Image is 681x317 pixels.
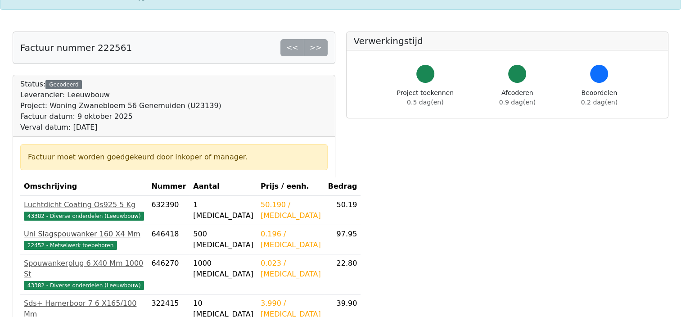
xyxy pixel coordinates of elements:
[325,225,361,254] td: 97.95
[193,199,253,221] div: 1 [MEDICAL_DATA]
[193,258,253,280] div: 1000 [MEDICAL_DATA]
[148,196,189,225] td: 632390
[325,196,361,225] td: 50.19
[20,79,221,133] div: Status:
[20,100,221,111] div: Project: Woning Zwanebloem 56 Genemuiden (U23139)
[189,177,257,196] th: Aantal
[261,258,321,280] div: 0.023 / [MEDICAL_DATA]
[261,229,321,250] div: 0.196 / [MEDICAL_DATA]
[148,254,189,294] td: 646270
[325,254,361,294] td: 22.80
[148,225,189,254] td: 646418
[407,99,443,106] span: 0.5 dag(en)
[45,80,82,89] div: Gecodeerd
[581,88,618,107] div: Beoordelen
[24,258,144,280] div: Spouwankerplug 6 X40 Mm 1000 St
[24,258,144,290] a: Spouwankerplug 6 X40 Mm 1000 St43382 - Diverse onderdelen (Leeuwbouw)
[24,212,144,221] span: 43382 - Diverse onderdelen (Leeuwbouw)
[148,177,189,196] th: Nummer
[28,152,320,163] div: Factuur moet worden goedgekeurd door inkoper of manager.
[257,177,325,196] th: Prijs / eenh.
[499,99,536,106] span: 0.9 dag(en)
[20,177,148,196] th: Omschrijving
[581,99,618,106] span: 0.2 dag(en)
[24,199,144,210] div: Luchtdicht Coating Os925 5 Kg
[20,42,132,53] h5: Factuur nummer 222561
[193,229,253,250] div: 500 [MEDICAL_DATA]
[261,199,321,221] div: 50.190 / [MEDICAL_DATA]
[24,281,144,290] span: 43382 - Diverse onderdelen (Leeuwbouw)
[354,36,661,46] h5: Verwerkingstijd
[24,199,144,221] a: Luchtdicht Coating Os925 5 Kg43382 - Diverse onderdelen (Leeuwbouw)
[20,111,221,122] div: Factuur datum: 9 oktober 2025
[499,88,536,107] div: Afcoderen
[24,229,144,250] a: Uni Slagspouwanker 160 X4 Mm22452 - Metselwerk toebehoren
[397,88,454,107] div: Project toekennen
[24,229,144,240] div: Uni Slagspouwanker 160 X4 Mm
[20,90,221,100] div: Leverancier: Leeuwbouw
[20,122,221,133] div: Verval datum: [DATE]
[24,241,117,250] span: 22452 - Metselwerk toebehoren
[325,177,361,196] th: Bedrag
